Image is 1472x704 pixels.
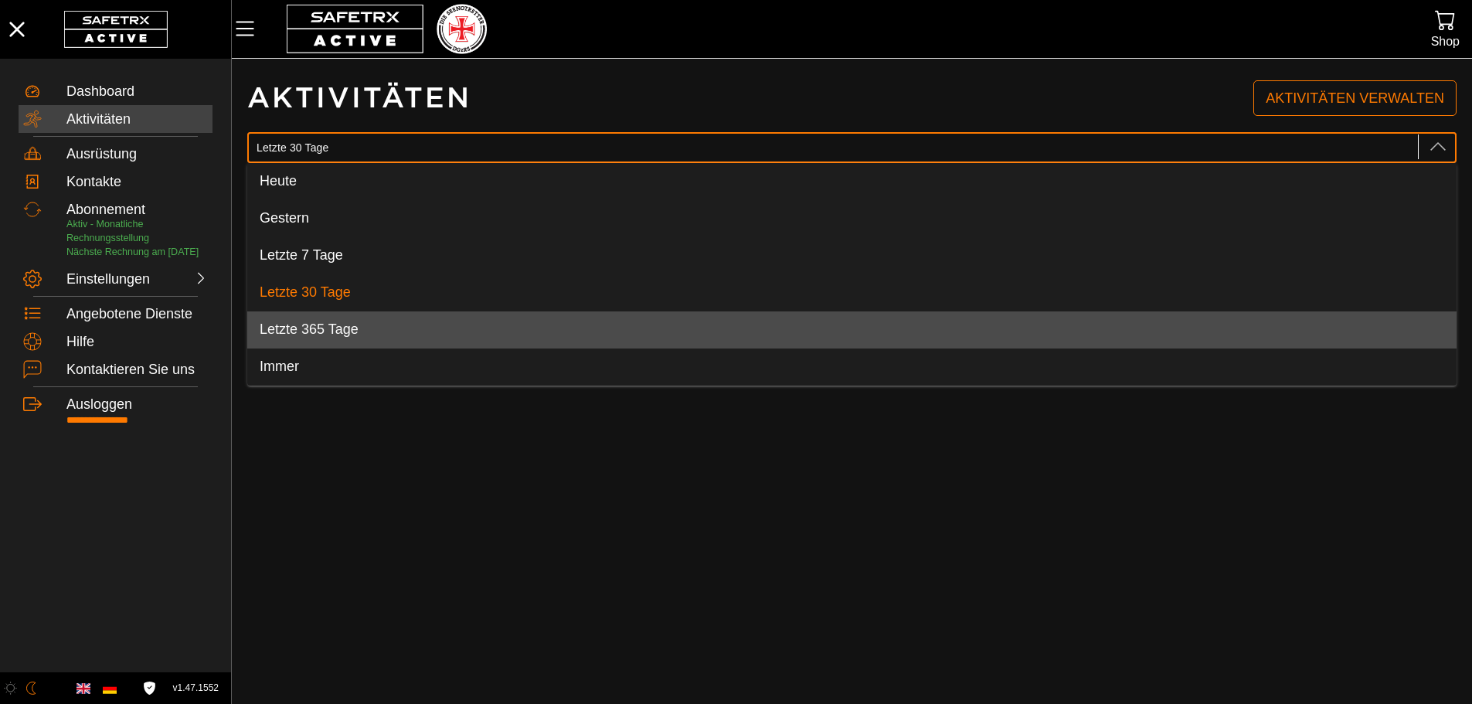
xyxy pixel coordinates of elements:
img: Equipment.svg [23,145,42,163]
img: ModeLight.svg [4,682,17,695]
img: Help.svg [23,332,42,351]
span: Gestern [260,210,309,226]
span: Letzte 30 Tage [257,141,328,155]
div: Dashboard [66,83,208,100]
img: Subscription.svg [23,200,42,219]
span: Letzte 7 Tage [260,247,343,263]
img: de.svg [103,682,117,695]
button: English [70,675,97,702]
button: MenÜ [232,12,270,45]
span: Letzte 30 Tage [260,284,351,300]
a: Aktivitäten verwalten [1253,80,1457,116]
span: Aktiv - Monatliche Rechnungsstellung [66,219,149,243]
div: Kontaktieren Sie uns [66,362,208,379]
div: Ausrüstung [66,146,208,163]
button: German [97,675,123,702]
span: v1.47.1552 [173,680,219,696]
button: v1.47.1552 [164,675,228,701]
img: Activities.svg [23,110,42,128]
span: Letzte 365 Tage [260,321,359,337]
span: Aktivitäten verwalten [1266,87,1444,111]
div: Einstellungen [66,271,134,288]
span: Heute [260,173,297,189]
div: Kontakte [66,174,208,191]
div: Shop [1431,31,1460,52]
img: RescueLogo.png [437,4,486,54]
div: Aktivitäten [66,111,208,128]
span: Immer [260,359,299,374]
div: Angebotene Dienste [66,306,208,323]
a: Lizenzvereinbarung [139,682,160,695]
img: en.svg [76,682,90,695]
div: Ausloggen [66,396,208,413]
img: ModeDark.svg [25,682,38,695]
h1: Aktivitäten [247,80,471,116]
div: Abonnement [66,202,208,219]
img: ContactUs.svg [23,360,42,379]
span: Nächste Rechnung am [DATE] [66,247,199,257]
div: Hilfe [66,334,208,351]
